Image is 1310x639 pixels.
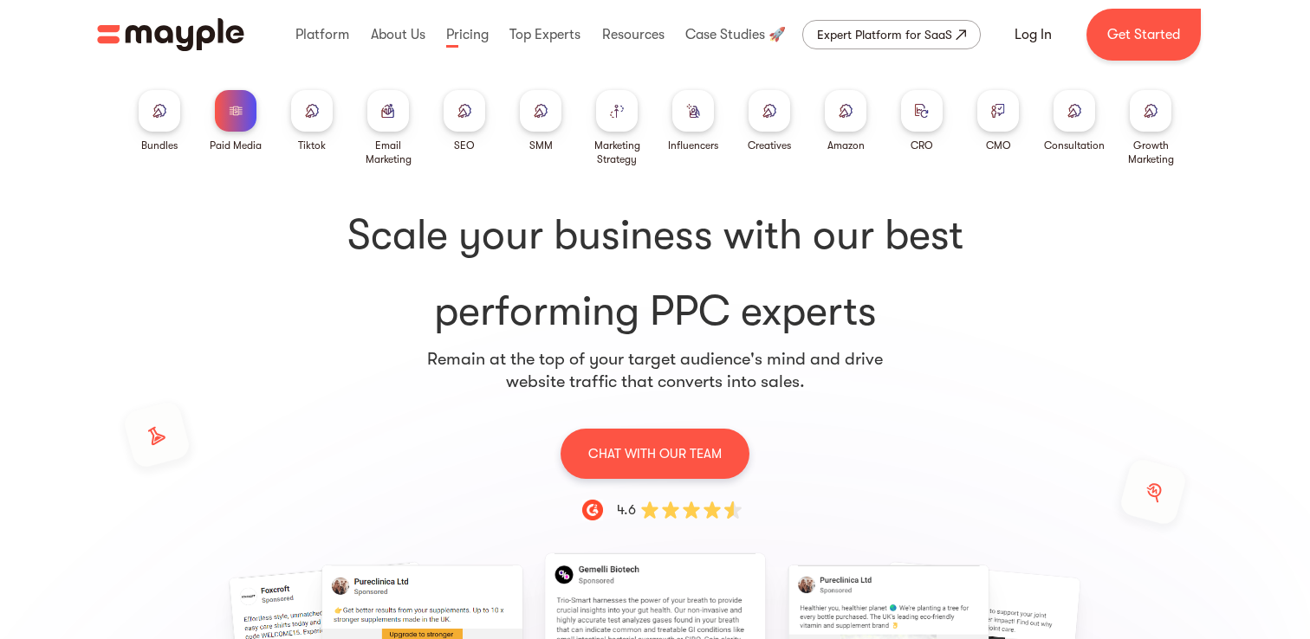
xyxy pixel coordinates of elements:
[986,139,1011,152] div: CMO
[128,208,1182,339] h1: performing PPC experts
[994,14,1073,55] a: Log In
[1044,90,1105,152] a: Consultation
[139,90,180,152] a: Bundles
[748,139,791,152] div: Creatives
[97,18,244,51] a: home
[1119,90,1182,166] a: Growth Marketing
[454,139,475,152] div: SEO
[520,90,561,152] a: SMM
[298,139,326,152] div: Tiktok
[1044,139,1105,152] div: Consultation
[825,90,866,152] a: Amazon
[1119,139,1182,166] div: Growth Marketing
[827,139,865,152] div: Amazon
[668,139,718,152] div: Influencers
[291,7,353,62] div: Platform
[911,139,933,152] div: CRO
[817,24,952,45] div: Expert Platform for SaaS
[141,139,178,152] div: Bundles
[366,7,430,62] div: About Us
[668,90,718,152] a: Influencers
[505,7,585,62] div: Top Experts
[291,90,333,152] a: Tiktok
[210,90,262,152] a: Paid Media
[802,20,981,49] a: Expert Platform for SaaS
[586,139,648,166] div: Marketing Strategy
[617,500,636,520] div: 4.6
[357,90,419,166] a: Email Marketing
[588,442,722,465] p: CHAT WITH OUR TEAM
[210,139,262,152] div: Paid Media
[977,90,1019,152] a: CMO
[598,7,669,62] div: Resources
[748,90,791,152] a: Creatives
[561,428,749,479] a: CHAT WITH OUR TEAM
[97,18,244,51] img: Mayple logo
[442,7,493,62] div: Pricing
[444,90,485,152] a: SEO
[1086,9,1201,61] a: Get Started
[128,208,1182,263] span: Scale your business with our best
[426,348,884,393] p: Remain at the top of your target audience's mind and drive website traffic that converts into sales.
[357,139,419,166] div: Email Marketing
[901,90,943,152] a: CRO
[529,139,553,152] div: SMM
[586,90,648,166] a: Marketing Strategy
